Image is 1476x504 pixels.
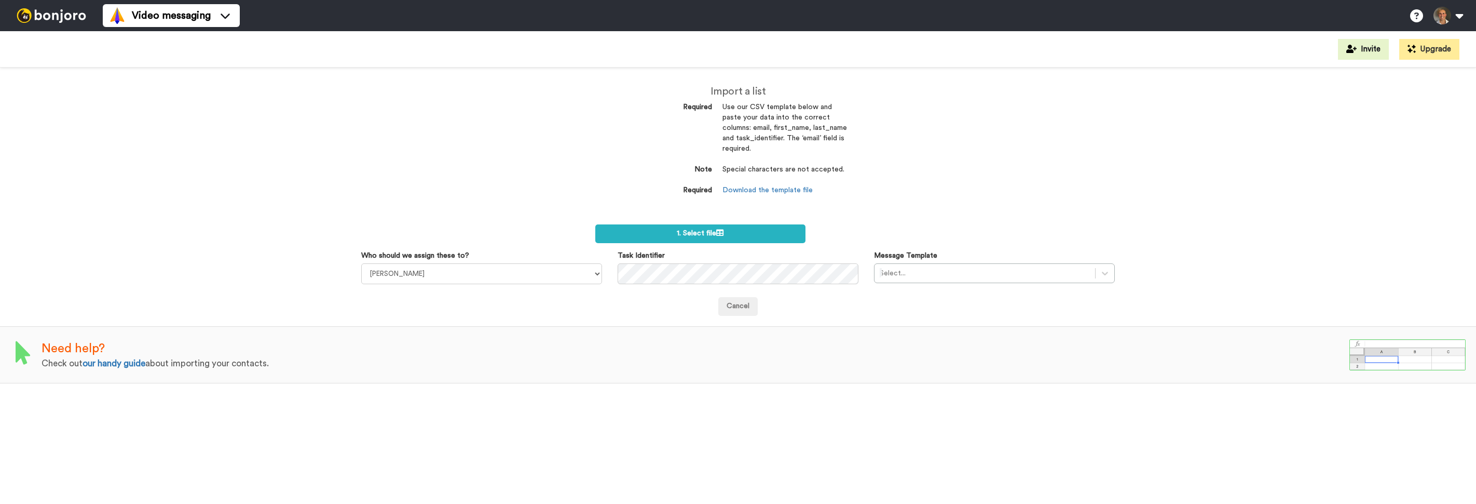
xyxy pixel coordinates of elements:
[874,250,937,261] label: Message Template
[109,7,126,24] img: vm-color.svg
[361,250,469,261] label: Who should we assign these to?
[83,359,145,368] a: our handy guide
[1338,39,1389,60] button: Invite
[1399,39,1459,60] button: Upgrade
[618,250,665,261] label: Task Identifier
[722,187,813,194] a: Download the template file
[629,165,712,175] dt: Note
[722,102,847,165] dd: Use our CSV template below and paste your data into the correct columns: email, first_name, last_...
[722,165,847,185] dd: Special characters are not accepted.
[677,230,723,237] span: 1. Select file
[629,185,712,196] dt: Required
[42,357,1349,370] div: Check out about importing your contacts.
[629,102,712,113] dt: Required
[132,8,211,23] span: Video messaging
[629,86,847,97] h2: Import a list
[12,8,90,23] img: bj-logo-header-white.svg
[718,297,758,316] a: Cancel
[42,340,1349,357] div: Need help?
